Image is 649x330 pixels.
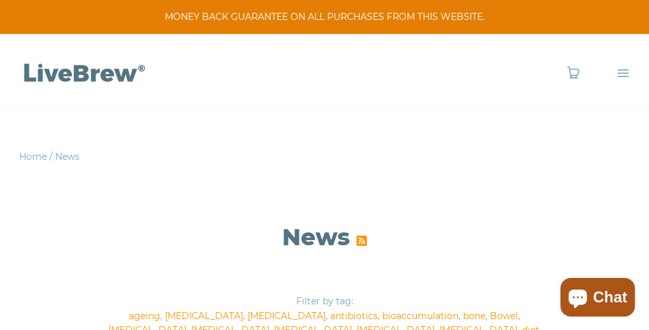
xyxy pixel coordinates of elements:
a: bone [463,310,487,322]
h1: News [38,222,611,256]
span: / [49,151,53,162]
a: [MEDICAL_DATA] [248,310,328,322]
a: Menu [600,66,630,80]
a: antibiotics [330,310,380,322]
a: ageing [129,310,162,322]
a: Home [19,151,47,162]
a: [MEDICAL_DATA] [165,310,245,322]
span: News [55,151,80,162]
inbox-online-store-chat: Shopify online store chat [557,278,639,320]
img: LiveBrew [19,61,147,83]
span: Filter by tag: [296,295,353,307]
a: Bowel [490,310,520,322]
span: MONEY BACK GUARANTEE ON ALL PURCHASES FROM THIS WEBSITE. [19,10,630,24]
a: bioaccumulation [382,310,460,322]
a:  [357,236,367,246]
